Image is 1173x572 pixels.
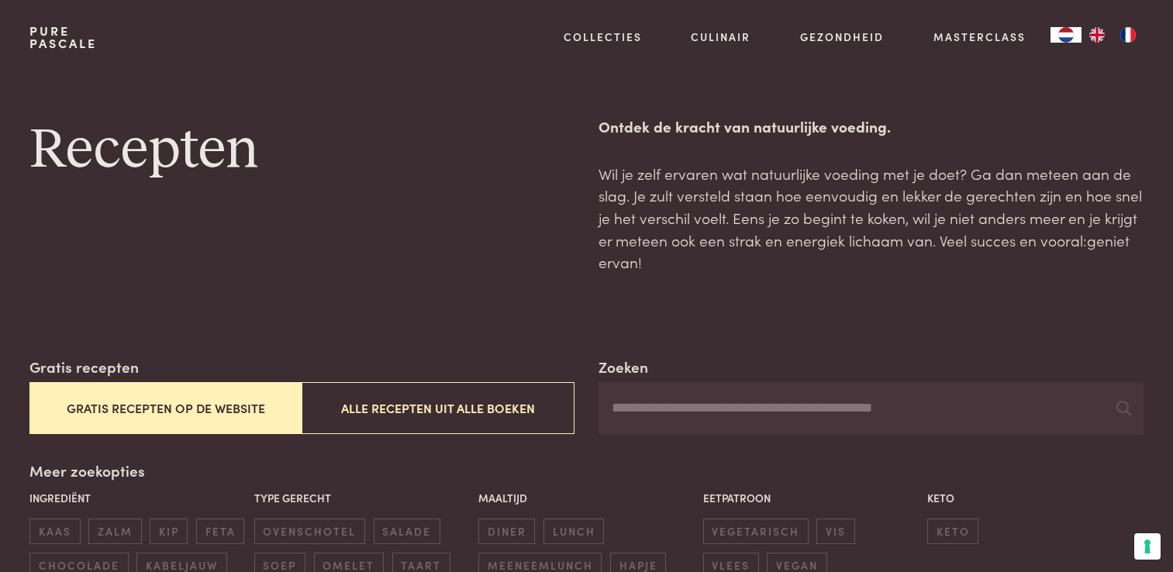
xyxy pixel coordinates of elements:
[599,163,1143,274] p: Wil je zelf ervaren wat natuurlijke voeding met je doet? Ga dan meteen aan de slag. Je zult verst...
[927,519,978,544] span: keto
[29,115,574,185] h1: Recepten
[933,29,1026,45] a: Masterclass
[1082,27,1113,43] a: EN
[703,519,809,544] span: vegetarisch
[29,382,302,434] button: Gratis recepten op de website
[691,29,750,45] a: Culinair
[1051,27,1144,43] aside: Language selected: Nederlands
[927,490,1144,506] p: Keto
[800,29,884,45] a: Gezondheid
[478,519,535,544] span: diner
[543,519,604,544] span: lunch
[599,356,648,378] label: Zoeken
[1134,533,1161,560] button: Uw voorkeuren voor toestemming voor trackingtechnologieën
[564,29,642,45] a: Collecties
[1113,27,1144,43] a: FR
[302,382,574,434] button: Alle recepten uit alle boeken
[150,519,188,544] span: kip
[29,25,97,50] a: PurePascale
[196,519,244,544] span: feta
[599,115,891,136] strong: Ontdek de kracht van natuurlijke voeding.
[816,519,854,544] span: vis
[254,519,365,544] span: ovenschotel
[1082,27,1144,43] ul: Language list
[703,490,919,506] p: Eetpatroon
[254,490,471,506] p: Type gerecht
[374,519,440,544] span: salade
[29,490,246,506] p: Ingrediënt
[478,490,695,506] p: Maaltijd
[1051,27,1082,43] div: Language
[88,519,141,544] span: zalm
[29,519,80,544] span: kaas
[1051,27,1082,43] a: NL
[29,356,139,378] label: Gratis recepten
